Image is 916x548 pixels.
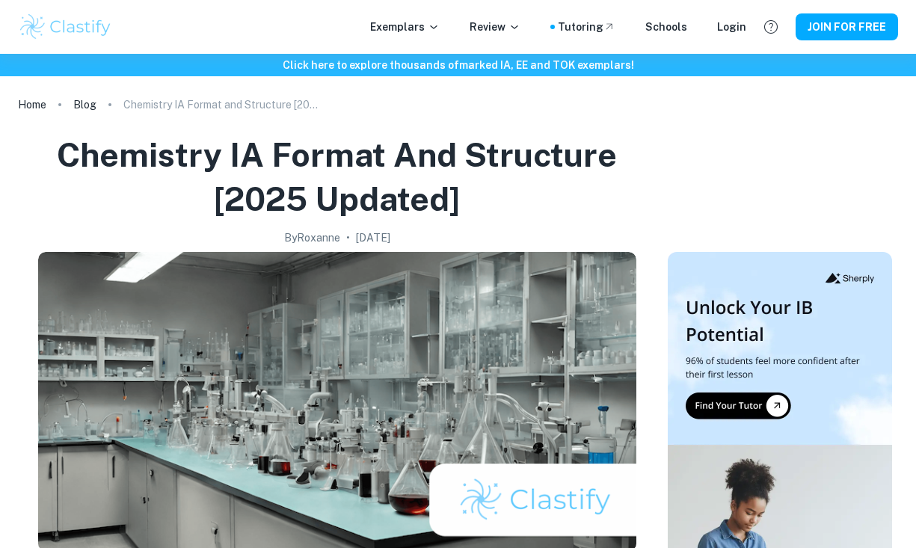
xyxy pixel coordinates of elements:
a: Blog [73,94,96,115]
h2: By Roxanne [284,230,340,246]
p: Review [470,19,520,35]
a: Tutoring [558,19,615,35]
button: JOIN FOR FREE [796,13,898,40]
p: Chemistry IA Format and Structure [2025 updated] [123,96,318,113]
a: Login [717,19,746,35]
h2: [DATE] [356,230,390,246]
button: Help and Feedback [758,14,784,40]
h6: Click here to explore thousands of marked IA, EE and TOK exemplars ! [3,57,913,73]
a: Home [18,94,46,115]
p: • [346,230,350,246]
p: Exemplars [370,19,440,35]
a: Schools [645,19,687,35]
img: Clastify logo [18,12,113,42]
h1: Chemistry IA Format and Structure [2025 updated] [24,133,650,221]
